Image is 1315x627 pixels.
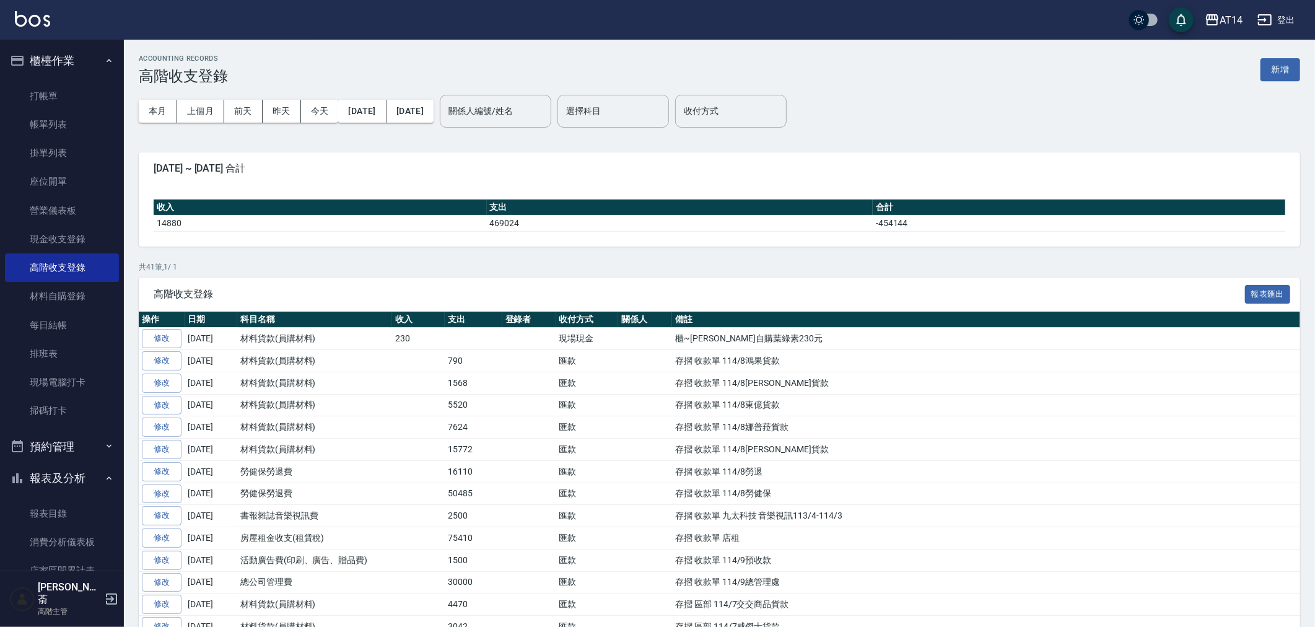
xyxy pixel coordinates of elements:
[142,506,181,525] a: 修改
[392,312,445,328] th: 收入
[142,418,181,437] a: 修改
[5,340,119,368] a: 排班表
[556,594,619,616] td: 匯款
[5,225,119,253] a: 現金收支登錄
[1260,63,1300,75] a: 新增
[445,439,502,461] td: 15772
[263,100,301,123] button: 昨天
[38,606,101,617] p: 高階主管
[237,372,392,394] td: 材料貨款(員購材料)
[237,312,392,328] th: 科目名稱
[445,350,502,372] td: 790
[185,527,237,550] td: [DATE]
[154,199,487,216] th: 收入
[139,100,177,123] button: 本月
[5,45,119,77] button: 櫃檯作業
[556,328,619,350] td: 現場現金
[5,368,119,397] a: 現場電腦打卡
[237,416,392,439] td: 材料貨款(員購材料)
[672,416,1300,439] td: 存摺 收款單 114/8娜普菈貨款
[1245,285,1291,304] button: 報表匯出
[338,100,386,123] button: [DATE]
[142,573,181,592] a: 修改
[1260,58,1300,81] button: 新增
[556,394,619,416] td: 匯款
[142,462,181,481] a: 修改
[445,594,502,616] td: 4470
[1169,7,1194,32] button: save
[556,505,619,527] td: 匯款
[154,162,1285,175] span: [DATE] ~ [DATE] 合計
[672,594,1300,616] td: 存摺 區部 114/7交交商品貨款
[556,312,619,328] th: 收付方式
[672,372,1300,394] td: 存摺 收款單 114/8[PERSON_NAME]貨款
[556,460,619,483] td: 匯款
[873,215,1285,231] td: -454144
[139,261,1300,273] p: 共 41 筆, 1 / 1
[237,594,392,616] td: 材料貨款(員購材料)
[185,594,237,616] td: [DATE]
[5,253,119,282] a: 高階收支登錄
[237,328,392,350] td: 材料貨款(員購材料)
[5,528,119,556] a: 消費分析儀表板
[672,350,1300,372] td: 存摺 收款單 114/8鴻果貨款
[487,199,873,216] th: 支出
[5,82,119,110] a: 打帳單
[1252,9,1300,32] button: 登出
[445,549,502,571] td: 1500
[142,396,181,415] a: 修改
[5,431,119,463] button: 預約管理
[873,199,1285,216] th: 合計
[237,571,392,594] td: 總公司管理費
[672,460,1300,483] td: 存摺 收款單 114/8勞退
[185,394,237,416] td: [DATE]
[15,11,50,27] img: Logo
[502,312,556,328] th: 登錄者
[142,528,181,548] a: 修改
[142,484,181,504] a: 修改
[445,394,502,416] td: 5520
[672,571,1300,594] td: 存摺 收款單 114/9總管理處
[5,196,119,225] a: 營業儀表板
[237,350,392,372] td: 材料貨款(員購材料)
[237,549,392,571] td: 活動廣告費(印刷、廣告、贈品費)
[237,527,392,550] td: 房屋租金收支(租賃稅)
[139,68,228,85] h3: 高階收支登錄
[185,439,237,461] td: [DATE]
[445,460,502,483] td: 16110
[5,282,119,310] a: 材料自購登錄
[224,100,263,123] button: 前天
[177,100,224,123] button: 上個月
[556,571,619,594] td: 匯款
[301,100,339,123] button: 今天
[237,460,392,483] td: 勞健保勞退費
[672,312,1300,328] th: 備註
[142,374,181,393] a: 修改
[139,55,228,63] h2: ACCOUNTING RECORDS
[185,328,237,350] td: [DATE]
[38,581,101,606] h5: [PERSON_NAME]萮
[445,416,502,439] td: 7624
[5,139,119,167] a: 掛單列表
[142,351,181,370] a: 修改
[5,462,119,494] button: 報表及分析
[237,505,392,527] td: 書報雜誌音樂視訊費
[154,215,487,231] td: 14880
[142,329,181,348] a: 修改
[5,110,119,139] a: 帳單列表
[5,397,119,425] a: 掃碼打卡
[237,439,392,461] td: 材料貨款(員購材料)
[139,312,185,328] th: 操作
[672,439,1300,461] td: 存摺 收款單 114/8[PERSON_NAME]貨款
[185,350,237,372] td: [DATE]
[237,394,392,416] td: 材料貨款(員購材料)
[556,350,619,372] td: 匯款
[445,483,502,505] td: 50485
[445,571,502,594] td: 30000
[487,215,873,231] td: 469024
[392,328,445,350] td: 230
[185,312,237,328] th: 日期
[185,505,237,527] td: [DATE]
[672,328,1300,350] td: 櫃~[PERSON_NAME]自購葉綠素230元
[672,483,1300,505] td: 存摺 收款單 114/8勞健保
